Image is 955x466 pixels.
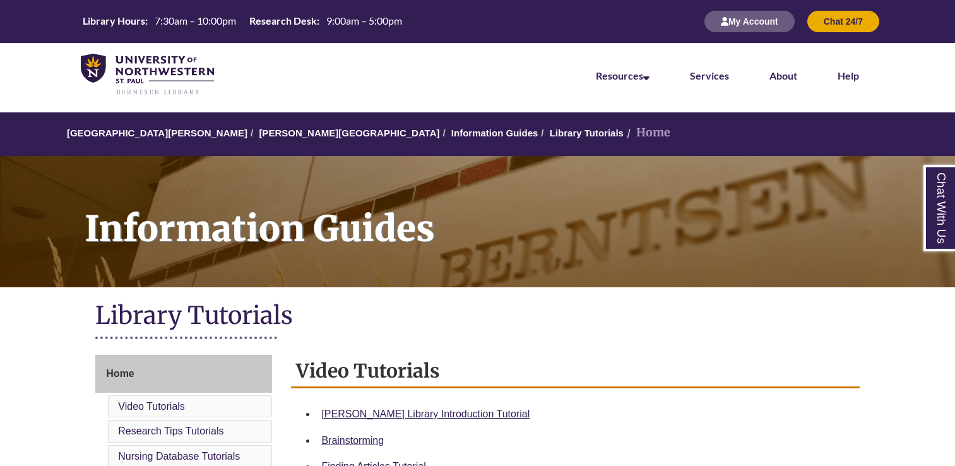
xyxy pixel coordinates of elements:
h1: Information Guides [71,156,955,271]
img: UNWSP Library Logo [81,54,214,96]
a: Video Tutorials [118,401,185,412]
a: Chat 24/7 [807,16,879,27]
li: Home [624,124,670,142]
a: My Account [704,16,795,27]
a: Home [95,355,272,393]
span: 7:30am – 10:00pm [155,15,236,27]
a: Hours Today [78,14,407,29]
a: [PERSON_NAME] Library Introduction Tutorial [321,409,530,419]
th: Library Hours: [78,14,150,28]
a: Research Tips Tutorials [118,426,223,436]
a: Resources [596,69,650,81]
h2: Video Tutorials [291,355,859,388]
table: Hours Today [78,14,407,28]
a: Nursing Database Tutorials [118,451,240,462]
a: [PERSON_NAME][GEOGRAPHIC_DATA] [259,128,439,138]
button: My Account [704,11,795,32]
a: Services [690,69,729,81]
a: Library Tutorials [550,128,624,138]
a: Information Guides [451,128,538,138]
a: Help [838,69,859,81]
span: Home [106,368,134,379]
a: [GEOGRAPHIC_DATA][PERSON_NAME] [67,128,247,138]
h1: Library Tutorials [95,300,859,333]
button: Chat 24/7 [807,11,879,32]
a: About [769,69,797,81]
span: 9:00am – 5:00pm [326,15,402,27]
th: Research Desk: [244,14,321,28]
a: Brainstorming [321,435,384,446]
